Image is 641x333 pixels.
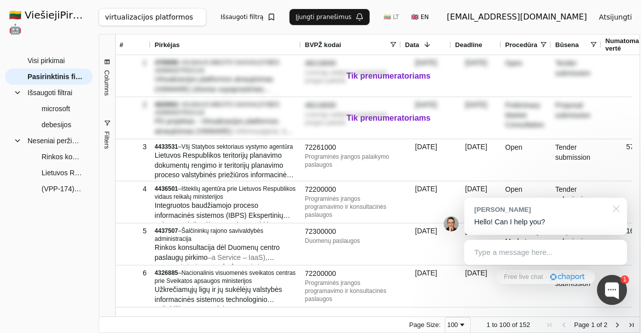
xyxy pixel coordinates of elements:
div: 48218000 [305,101,397,111]
div: Open [501,265,551,307]
span: Lietuvos Respublikos teritorijų planavimo dokumentų rengimo ir teritorijų planavimo proceso valst... [155,151,294,198]
button: Išsaugoti filtrą [214,9,281,25]
button: 🇬🇧 EN [405,9,435,25]
div: Programinės įrangos programavimo ir konsultacinės paslaugos [305,279,397,303]
span: Filters [103,131,111,149]
div: [DATE] [401,55,451,97]
span: Visi pirkimai [28,53,65,68]
span: Rinkos konsultacija dėl Duomenų centro paslaugų pirkimo [155,243,280,261]
div: 1 [620,275,629,284]
div: Proposal submission [551,97,601,139]
span: microsoft [42,101,70,116]
span: – – – [155,253,291,300]
div: 2 [120,98,147,112]
div: Tender submission [551,139,601,181]
span: Deadline [455,41,482,49]
span: VILNIAUS MIESTO SAVIVALDYBĖS ADMINISTRACIJA [155,101,279,116]
span: 1 [487,321,490,328]
span: – Numatoma įsigyti Virtualizacijos platformos atnaujinimą (VMWARE). [155,95,285,113]
span: Šalčininkų rajono savivaldybės administracija [155,227,263,242]
div: · [545,272,547,282]
div: Licencijų valdymo programinės įrangos paketai [305,69,397,85]
div: – [155,143,297,151]
div: 5 [120,224,147,238]
div: Duomenų paslaugos [305,237,397,245]
div: Tender submission [551,181,601,223]
button: Atsijungti [591,8,640,26]
span: platforma [218,263,250,271]
div: Preliminary Market Consultation [501,97,551,139]
span: Všį Statybos sektoriaus vystymo agentūra [181,143,293,150]
div: [DATE] [401,265,451,307]
div: [DATE] [401,223,451,265]
a: Free live chat· [496,270,594,284]
div: [PERSON_NAME] [474,205,607,214]
span: (VPP-174) Renginių organizavimo paslaugos [42,181,83,196]
div: 100 [447,321,458,328]
span: Pirkėjas [155,41,180,49]
span: Integruotos baudžiamojo proceso informacinės sistemos (IBPS) Ekspertinių tyrimų modulio plėtros p... [155,201,290,239]
div: 72261000 [305,143,397,153]
span: 100 [499,321,510,328]
div: [DATE] [451,181,501,223]
span: of [512,321,517,328]
span: debesijos [42,117,71,132]
span: Procedūra [505,41,537,49]
span: 2 [604,321,607,328]
div: Open [501,181,551,223]
img: Jonas [444,216,459,231]
div: Previous Page [560,321,568,329]
div: – [155,101,297,117]
div: 48218000 [305,59,397,69]
div: [DATE] [401,97,451,139]
div: [DATE] [451,139,501,181]
div: [DATE] [401,139,451,181]
div: Next Page [613,321,621,329]
div: Open [501,139,551,181]
span: a Service – IaaS), programinės įrangos [155,253,274,271]
span: PD projektas - Virtualizacijos platformos atnaujinimas (VMWARE) [155,117,278,135]
div: – [155,59,297,75]
span: 4437507 [155,227,178,234]
span: Columns [103,70,111,96]
span: Išteklių agentūra prie Lietuvos Respublikos vidaus reikalų ministerijos [155,185,296,200]
span: # [120,41,123,49]
input: Greita paieška... [99,8,207,26]
span: Būsena [555,41,579,49]
span: 4705858 [155,59,178,66]
span: 4436501 [155,185,178,192]
span: Neseniai peržiūrėti pirkimai [28,133,83,148]
span: of [596,321,602,328]
span: Virtualizacijos platformos atnaujinimas (VMWARE) (Atviras supaprastintas pirkimas) [155,75,273,103]
div: First Page [546,321,554,329]
div: Page Size: [409,321,441,328]
div: Programinės įrangos programavimo ir konsultacinės paslaugos [305,195,397,219]
span: Page [574,321,589,328]
span: to [492,321,497,328]
div: [DATE] [401,181,451,223]
div: Last Page [627,321,635,329]
span: 4433531 [155,143,178,150]
div: Open [501,55,551,97]
div: 3 [120,140,147,154]
span: Free live chat [504,272,543,282]
div: 4 [120,182,147,196]
span: Pasirinktinis filtras (152) [28,69,83,84]
div: [DATE] [451,223,501,265]
div: 1 [120,56,147,70]
div: 7 [120,308,147,322]
div: Page Size [445,317,471,333]
div: – [155,269,297,285]
div: 72200000 [305,185,397,195]
span: Lietuvos Respublikos Seimo komitetų ir komisijų posėdžių salių konferencinė įranga [42,165,83,180]
div: [DATE] [451,265,501,307]
div: – [155,185,297,201]
span: 152 [519,321,530,328]
div: Programinės įrangos palaikymo paslaugos [305,153,397,169]
div: 6 [120,266,147,280]
span: Rinkos konsultacija dėl Tikrinimų valdymo sistemos (KOMANDORAS) atnaujinimo bei priežiūros ir pal... [42,149,83,164]
div: 72300000 [305,227,397,237]
div: – [155,227,297,243]
span: Išsaugoti filtrai [28,85,72,100]
span: Užkrečiamųjų ligų ir jų sukėlėjų valstybės informacinės sistemos technologinio pažeidžiamumo vert... [155,285,288,332]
